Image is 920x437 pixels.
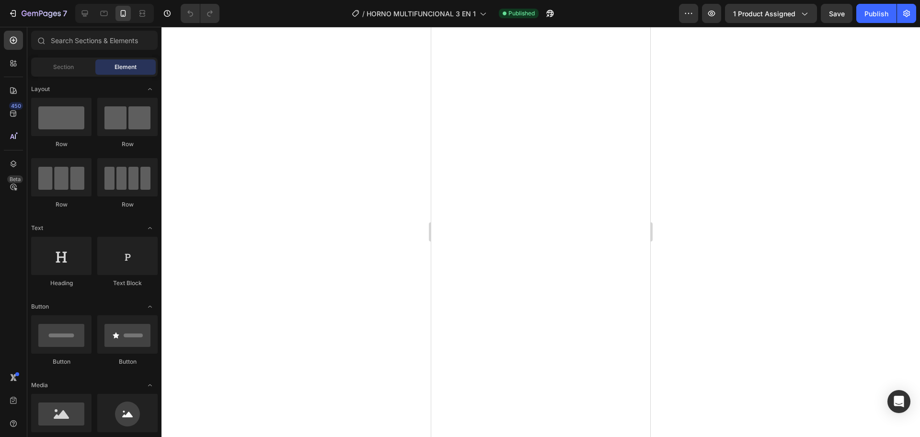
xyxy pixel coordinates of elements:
[31,279,92,287] div: Heading
[31,302,49,311] span: Button
[864,9,888,19] div: Publish
[142,220,158,236] span: Toggle open
[31,357,92,366] div: Button
[97,140,158,149] div: Row
[733,9,795,19] span: 1 product assigned
[821,4,852,23] button: Save
[97,200,158,209] div: Row
[142,299,158,314] span: Toggle open
[31,224,43,232] span: Text
[362,9,365,19] span: /
[181,4,219,23] div: Undo/Redo
[856,4,897,23] button: Publish
[115,63,137,71] span: Element
[63,8,67,19] p: 7
[431,27,650,437] iframe: Design area
[367,9,476,19] span: HORNO MULTIFUNCIONAL 3 EN 1
[9,102,23,110] div: 450
[97,357,158,366] div: Button
[4,4,71,23] button: 7
[508,9,535,18] span: Published
[31,200,92,209] div: Row
[31,85,50,93] span: Layout
[31,31,158,50] input: Search Sections & Elements
[887,390,910,413] div: Open Intercom Messenger
[31,381,48,390] span: Media
[97,279,158,287] div: Text Block
[7,175,23,183] div: Beta
[31,140,92,149] div: Row
[829,10,845,18] span: Save
[53,63,74,71] span: Section
[142,81,158,97] span: Toggle open
[142,378,158,393] span: Toggle open
[725,4,817,23] button: 1 product assigned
